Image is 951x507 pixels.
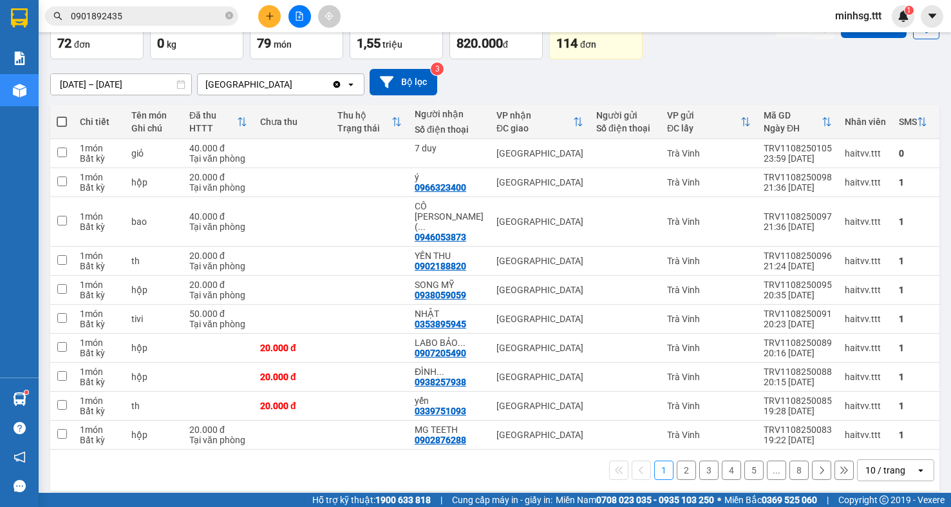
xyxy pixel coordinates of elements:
div: 1 món [80,425,118,435]
div: Trà Vinh [667,177,751,187]
span: ... [418,222,426,232]
div: Tại văn phòng [189,222,247,232]
div: 21:36 [DATE] [764,182,832,193]
span: ... [437,367,444,377]
span: đơn [580,39,596,50]
div: Người nhận [415,109,484,119]
th: Toggle SortBy [757,105,838,139]
div: LABO BẢO KHANG [415,338,484,348]
span: 72 [57,35,71,51]
th: Toggle SortBy [892,105,934,139]
div: 20:16 [DATE] [764,348,832,358]
button: 8 [789,461,809,480]
button: ... [767,461,786,480]
div: Bất kỳ [80,435,118,445]
div: 20.000 đ [189,280,247,290]
div: 10 / trang [865,464,905,477]
div: 0938059059 [415,290,466,300]
sup: 1 [24,390,28,394]
div: [GEOGRAPHIC_DATA] [496,256,583,266]
div: [GEOGRAPHIC_DATA] [496,285,583,295]
div: TRV1108250097 [764,211,832,222]
strong: 1900 633 818 [375,495,431,505]
button: caret-down [921,5,943,28]
div: haitvv.ttt [845,314,886,324]
div: 1 món [80,367,118,377]
span: món [274,39,292,50]
div: Trà Vinh [667,256,751,266]
div: [GEOGRAPHIC_DATA] [496,148,583,158]
div: 21:36 [DATE] [764,222,832,232]
div: [GEOGRAPHIC_DATA] [496,401,583,411]
div: 1 [899,372,927,382]
div: haitvv.ttt [845,343,886,353]
div: Tại văn phòng [189,290,247,300]
div: 20.000 đ [260,372,325,382]
div: 1 món [80,172,118,182]
button: Số lượng79món [250,13,343,59]
div: Ngày ĐH [764,123,822,133]
div: Trà Vinh [667,314,751,324]
div: 0902188820 [415,261,466,271]
div: 1 [899,285,927,295]
div: hộp [131,372,176,382]
div: SONG MỸ [415,280,484,290]
div: ĐC lấy [667,123,740,133]
div: Số điện thoại [596,123,654,133]
div: 20:23 [DATE] [764,319,832,329]
div: haitvv.ttt [845,148,886,158]
span: 1 [907,6,911,15]
div: 1 món [80,143,118,153]
div: Bất kỳ [80,222,118,232]
span: 114 [556,35,578,51]
div: hộp [131,285,176,295]
div: 1 [899,177,927,187]
div: 20.000 đ [260,401,325,411]
button: 2 [677,461,696,480]
button: file-add [288,5,311,28]
div: Trà Vinh [667,285,751,295]
span: 1,55 [357,35,381,51]
div: TRV1108250083 [764,425,832,435]
span: question-circle [14,422,26,434]
div: 1 [899,216,927,227]
div: ý [415,172,484,182]
div: TRV1108250085 [764,396,832,406]
img: solution-icon [13,52,26,65]
div: 23:59 [DATE] [764,153,832,164]
div: hộp [131,177,176,187]
span: Cung cấp máy in - giấy in: [452,493,552,507]
div: Trà Vinh [667,148,751,158]
button: Hàng tồn114đơn [549,13,643,59]
div: TRV1108250105 [764,143,832,153]
span: | [440,493,442,507]
span: Miền Nam [556,493,714,507]
span: Hỗ trợ kỹ thuật: [312,493,431,507]
input: Select a date range. [51,74,191,95]
div: [GEOGRAPHIC_DATA] [496,430,583,440]
span: ⚪️ [717,497,721,502]
div: Bất kỳ [80,261,118,271]
div: 0907205490 [415,348,466,358]
span: copyright [880,495,889,504]
div: 0902876288 [415,435,466,445]
sup: 1 [905,6,914,15]
img: warehouse-icon [13,84,26,97]
div: 50.000 đ [189,309,247,319]
div: 0339751093 [415,406,466,416]
div: haitvv.ttt [845,285,886,295]
div: 1 [899,430,927,440]
div: 1 món [80,211,118,222]
button: Đơn hàng72đơn [50,13,144,59]
span: 79 [257,35,271,51]
div: 40.000 đ [189,143,247,153]
div: hộp [131,343,176,353]
div: Trạng thái [337,123,391,133]
button: aim [318,5,341,28]
div: NHẬT [415,309,484,319]
div: Đã thu [189,110,237,120]
span: file-add [295,12,304,21]
div: 1 món [80,309,118,319]
div: VP nhận [496,110,573,120]
div: 1 món [80,396,118,406]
